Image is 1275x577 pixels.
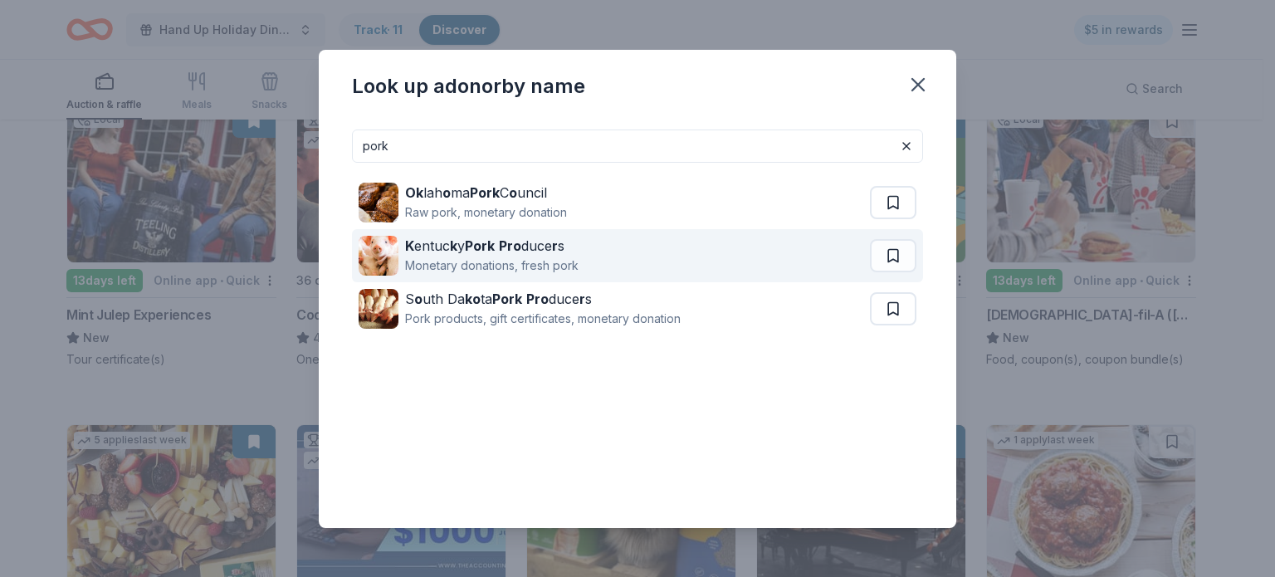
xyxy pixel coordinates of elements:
[405,183,567,203] div: lah ma C uncil
[492,291,522,307] strong: Pork
[509,184,517,201] strong: o
[405,236,579,256] div: entuc y duce s
[465,237,495,254] strong: Pork
[405,184,423,201] strong: Ok
[465,291,481,307] strong: ko
[359,289,398,329] img: Image for South Dakota Pork Producers
[359,236,398,276] img: Image for Kentucky Pork Producers
[405,237,414,254] strong: K
[352,73,585,100] div: Look up a donor by name
[470,184,500,201] strong: Pork
[405,203,567,222] div: Raw pork, monetary donation
[450,237,457,254] strong: k
[499,237,521,254] strong: Pro
[442,184,451,201] strong: o
[579,291,585,307] strong: r
[405,309,681,329] div: Pork products, gift certificates, monetary donation
[414,291,423,307] strong: o
[359,183,398,222] img: Image for Oklahoma Pork Council
[352,130,923,163] input: Search
[552,237,558,254] strong: r
[405,256,579,276] div: Monetary donations, fresh pork
[405,289,681,309] div: S uth Da ta duce s
[526,291,549,307] strong: Pro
